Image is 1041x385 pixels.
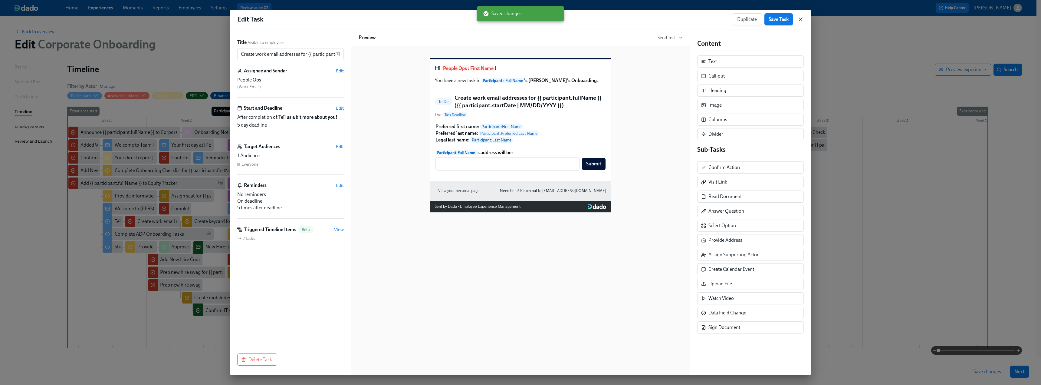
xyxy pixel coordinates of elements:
div: Sign Document [697,321,804,334]
div: Confirm Action [697,161,804,174]
span: Duplicate [737,16,757,22]
div: Participant:Full Name's address will be:Submit [435,149,606,171]
div: Everyone [241,161,258,167]
h4: Content [697,39,804,48]
div: Read Document [708,193,742,200]
div: Assign Supporting Actor [697,249,804,261]
div: Select Option [697,220,804,232]
div: Watch Video [697,292,804,304]
h4: Sub-Tasks [697,145,804,154]
div: Sign Document [708,324,740,331]
button: View [334,227,344,233]
span: Saved changes [483,10,522,17]
span: 5 day deadline [237,122,267,128]
span: Visible to employees [248,40,284,45]
a: Need help? Reach out to [EMAIL_ADDRESS][DOMAIN_NAME] [500,188,606,194]
span: Save Task [769,16,789,22]
h1: Edit Task [237,15,263,24]
div: Columns [708,116,727,123]
div: Assignee and SenderEditPeople Ops (Work Email) [237,68,344,98]
label: Title [237,39,247,46]
div: Heading [708,87,726,94]
div: Assign Supporting Actor [708,251,759,258]
div: Divider [708,131,723,138]
button: Send Test [658,35,682,41]
div: Image [708,102,722,108]
div: Image [697,99,804,111]
h6: Start and Deadline [244,105,282,111]
span: People Ops : First Name [442,65,495,71]
span: To Do [435,99,452,104]
div: Create Calendar Event [708,266,754,273]
div: Confirm Action [708,164,740,171]
div: Watch Video [708,295,734,302]
div: Provide Address [697,234,804,246]
h5: Create work email addresses for {{ participant.fullName }} ({{ participant.startDate | MM/DD/YYYY... [455,94,606,109]
span: Delete Task [242,357,272,363]
div: Visit Link [697,176,804,188]
div: Triggered Timeline ItemsBetaView2 tasks [237,226,344,241]
p: You have a new task in . [435,77,606,84]
strong: Tell us a bit more about you! [278,114,337,120]
button: Edit [336,182,344,188]
div: Data Field Change [697,307,804,319]
div: Answer Question [708,208,744,214]
span: ( Work Email ) [237,84,261,89]
div: Text [708,58,717,65]
div: Preferred first name: Participant:First Name Preferred last name: Participant:Preferred Last Name... [435,123,606,144]
h6: Target Audiences [244,143,280,150]
div: Start and DeadlineEditAfter completion of:Tell us a bit more about you!5 day deadline [237,105,344,136]
span: Beta [298,227,314,232]
div: Text [697,55,804,68]
button: View your personal page [435,186,483,196]
button: Edit [336,144,344,150]
div: Select Option [708,222,736,229]
div: RemindersEditNo remindersOn deadline5 times after deadline [237,182,344,219]
button: Edit [336,105,344,111]
div: No reminders [237,191,344,198]
div: Sent by Dado - Employee Experience Management [435,203,520,210]
div: Provide Address [708,237,742,244]
button: Duplicate [732,13,762,25]
strong: 's [PERSON_NAME]'s Onboarding [481,78,597,83]
h6: Assignee and Sender [244,68,287,74]
span: Task Deadline [443,112,467,117]
div: Call-out [708,73,725,79]
div: 1 Audience [237,152,344,159]
h6: Preview [359,34,376,41]
span: Due [435,112,467,118]
div: People Ops [237,77,344,83]
div: Upload File [708,280,732,287]
div: Create Calendar Event [697,263,804,275]
div: Target AudiencesEdit1 AudienceEveryone [237,143,344,175]
div: Read Document [697,191,804,203]
button: Delete Task [237,353,277,366]
div: Answer Question [697,205,804,217]
div: On deadline [237,198,344,204]
img: Dado [588,204,606,209]
div: Columns [697,114,804,126]
div: Call-out [697,70,804,82]
span: Participant : Full Name [481,78,524,83]
button: Edit [336,68,344,74]
div: Visit Link [708,179,727,185]
span: After completion of: [237,114,337,121]
div: Data Field Change [708,310,746,316]
div: Upload File [697,278,804,290]
div: 5 times after deadline [237,204,344,211]
h6: Reminders [244,182,267,189]
h6: Triggered Timeline Items [244,226,296,233]
button: Save Task [764,13,793,25]
span: View your personal page [438,188,480,194]
span: 2 tasks [243,236,255,241]
h1: Hi ! [435,64,606,72]
div: Divider [697,128,804,140]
